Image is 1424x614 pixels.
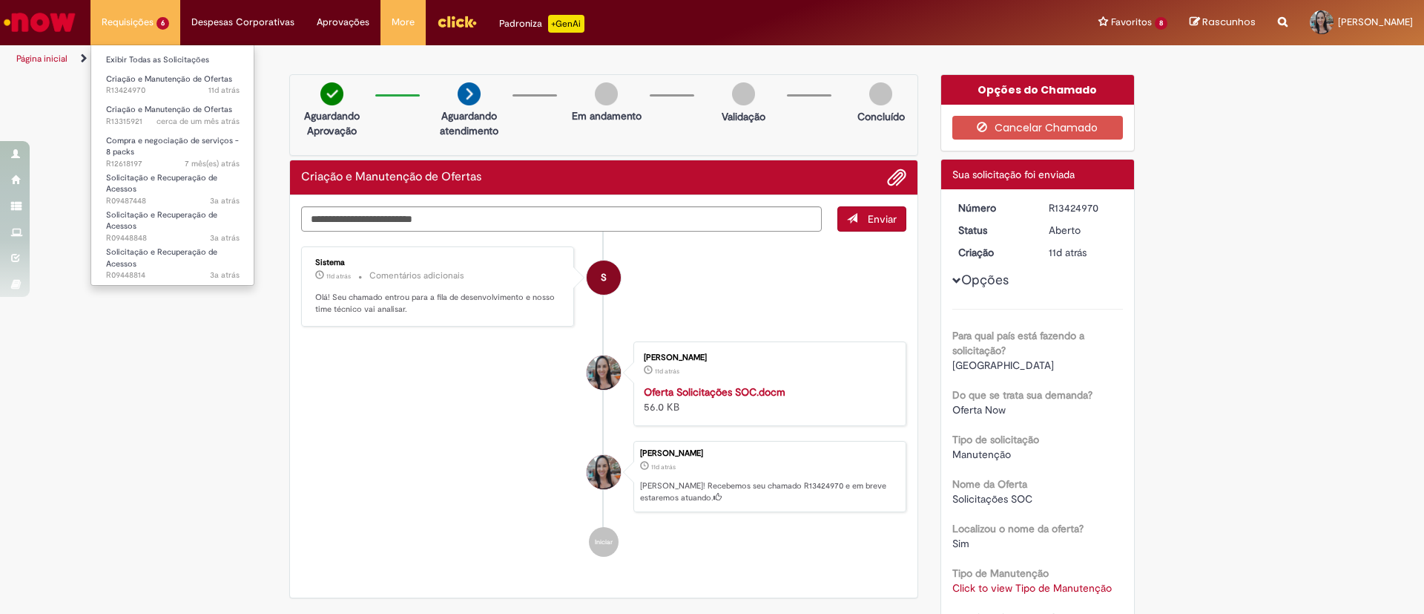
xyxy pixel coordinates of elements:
[601,260,607,295] span: S
[185,158,240,169] time: 06/02/2025 17:14:53
[1155,17,1167,30] span: 8
[887,168,906,187] button: Adicionar anexos
[595,82,618,105] img: img-circle-grey.png
[952,433,1039,446] b: Tipo de solicitação
[722,109,765,124] p: Validação
[655,367,679,376] time: 18/08/2025 13:57:11
[106,172,217,195] span: Solicitação e Recuperação de Acessos
[548,15,584,33] p: +GenAi
[210,195,240,206] span: 3a atrás
[587,356,621,390] div: Lilian Goncalves Aguiar
[952,581,1112,595] a: Click to view Tipo de Manutenção
[952,168,1075,181] span: Sua solicitação foi enviada
[433,108,505,138] p: Aguardando atendimento
[837,206,906,232] button: Enviar
[1338,16,1413,28] span: [PERSON_NAME]
[301,441,906,512] li: Lilian Goncalves Aguiar
[106,158,240,170] span: R12618197
[156,17,169,30] span: 6
[947,223,1038,238] dt: Status
[315,258,562,267] div: Sistema
[91,102,254,129] a: Aberto R13315921 : Criação e Manutenção de Ofertas
[208,85,240,96] time: 18/08/2025 13:57:21
[1049,246,1087,259] time: 18/08/2025 13:57:19
[952,566,1049,580] b: Tipo de Manutenção
[91,207,254,239] a: Aberto R09448848 : Solicitação e Recuperação de Acessos
[315,292,562,315] p: Olá! Seu chamado entrou para a fila de desenvolvimento e nosso time técnico vai analisar.
[326,272,351,281] span: 11d atrás
[106,104,232,115] span: Criação e Manutenção de Ofertas
[1049,223,1118,238] div: Aberto
[952,359,1054,372] span: [GEOGRAPHIC_DATA]
[317,15,369,30] span: Aprovações
[326,272,351,281] time: 18/08/2025 13:57:24
[941,75,1135,105] div: Opções do Chamado
[952,403,1006,417] span: Oferta Now
[91,170,254,202] a: Aberto R09487448 : Solicitação e Recuperação de Acessos
[16,53,67,65] a: Página inicial
[210,232,240,244] time: 26/01/2023 14:20:06
[857,109,905,124] p: Concluído
[91,133,254,165] a: Aberto R12618197 : Compra e negociação de serviços - 8 packs
[572,108,642,123] p: Em andamento
[644,385,785,399] a: Oferta Solicitações SOC.docm
[1049,200,1118,215] div: R13424970
[952,477,1027,491] b: Nome da Oferta
[640,449,898,458] div: [PERSON_NAME]
[1,7,78,37] img: ServiceNow
[208,85,240,96] span: 11d atrás
[587,455,621,489] div: Lilian Goncalves Aguiar
[952,448,1011,461] span: Manutenção
[952,492,1032,506] span: Solicitações SOC
[458,82,481,105] img: arrow-next.png
[106,135,239,158] span: Compra e negociação de serviços - 8 packs
[947,200,1038,215] dt: Número
[651,463,676,471] span: 11d atrás
[732,82,755,105] img: img-circle-grey.png
[210,195,240,206] time: 07/02/2023 08:57:00
[102,15,154,30] span: Requisições
[644,385,891,414] div: 56.0 KB
[587,261,621,295] div: System
[106,116,240,128] span: R13315921
[91,52,254,68] a: Exibir Todas as Solicitações
[301,171,481,184] h2: Criação e Manutenção de Ofertas Histórico de tíquete
[1202,15,1256,29] span: Rascunhos
[91,71,254,99] a: Aberto R13424970 : Criação e Manutenção de Ofertas
[91,244,254,276] a: Aberto R09448814 : Solicitação e Recuperação de Acessos
[106,85,240,97] span: R13424970
[156,116,240,127] span: cerca de um mês atrás
[952,116,1124,140] button: Cancelar Chamado
[210,270,240,281] span: 3a atrás
[106,246,217,270] span: Solicitação e Recuperação de Acessos
[106,232,240,244] span: R09448848
[651,463,676,471] time: 18/08/2025 13:57:19
[952,522,1084,535] b: Localizou o nome da oferta?
[296,108,368,138] p: Aguardando Aprovação
[952,537,969,550] span: Sim
[1049,246,1087,259] span: 11d atrás
[869,82,892,105] img: img-circle-grey.png
[952,388,1092,402] b: Do que se trata sua demanda?
[868,212,897,226] span: Enviar
[1190,16,1256,30] a: Rascunhos
[185,158,240,169] span: 7 mês(es) atrás
[210,232,240,244] span: 3a atrás
[1111,15,1152,30] span: Favoritos
[369,270,464,282] small: Comentários adicionais
[106,74,232,85] span: Criação e Manutenção de Ofertas
[952,329,1084,357] b: Para qual país está fazendo a solicitação?
[644,353,891,362] div: [PERSON_NAME]
[437,10,477,33] img: click_logo_yellow_360x200.png
[320,82,343,105] img: check-circle-green.png
[947,245,1038,260] dt: Criação
[11,45,938,73] ul: Trilhas de página
[156,116,240,127] time: 23/07/2025 10:13:21
[392,15,415,30] span: More
[655,367,679,376] span: 11d atrás
[106,209,217,232] span: Solicitação e Recuperação de Acessos
[90,45,254,286] ul: Requisições
[210,270,240,281] time: 26/01/2023 14:16:04
[106,270,240,281] span: R09448814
